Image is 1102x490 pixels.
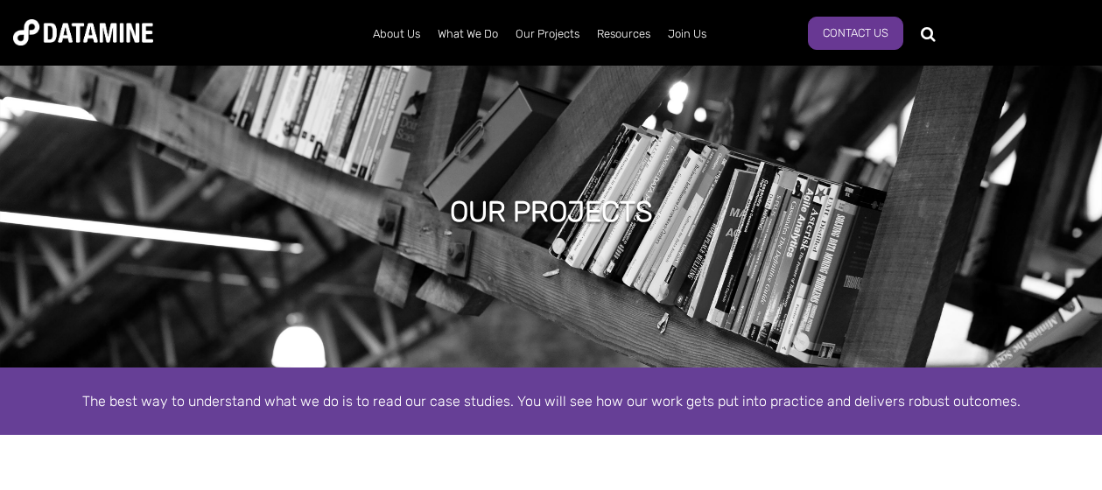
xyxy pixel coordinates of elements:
a: What We Do [429,11,507,57]
a: Resources [588,11,659,57]
h1: Our projects [450,192,653,231]
img: Datamine [13,19,153,45]
a: Join Us [659,11,715,57]
div: The best way to understand what we do is to read our case studies. You will see how our work gets... [53,389,1050,413]
a: Contact Us [808,17,903,50]
a: Our Projects [507,11,588,57]
a: About Us [364,11,429,57]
